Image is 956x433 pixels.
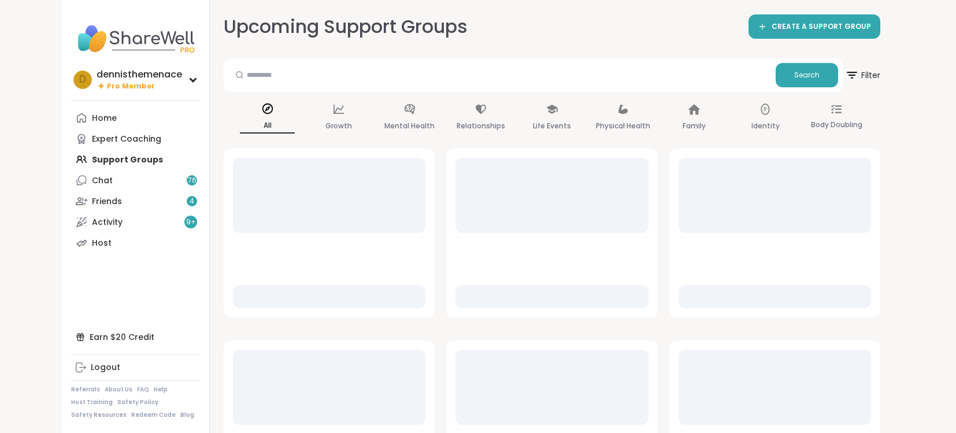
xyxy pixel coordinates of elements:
[71,108,200,128] a: Home
[92,238,112,249] div: Host
[71,191,200,212] a: Friends4
[325,119,352,133] p: Growth
[596,119,650,133] p: Physical Health
[92,113,117,124] div: Home
[71,386,100,394] a: Referrals
[180,411,194,419] a: Blog
[190,197,194,206] span: 4
[240,119,295,134] p: All
[533,119,571,133] p: Life Events
[772,22,871,32] span: CREATE A SUPPORT GROUP
[131,411,176,419] a: Redeem Code
[105,386,132,394] a: About Us
[71,170,200,191] a: Chat76
[71,398,113,406] a: Host Training
[71,411,127,419] a: Safety Resources
[683,119,706,133] p: Family
[845,58,880,92] button: Filter
[384,119,435,133] p: Mental Health
[92,196,122,208] div: Friends
[92,175,113,187] div: Chat
[92,217,123,228] div: Activity
[71,212,200,232] a: Activity9+
[751,119,780,133] p: Identity
[186,217,196,227] span: 9 +
[71,18,200,59] img: ShareWell Nav Logo
[188,176,197,186] span: 76
[224,14,468,40] h2: Upcoming Support Groups
[107,82,155,91] span: Pro Member
[154,386,168,394] a: Help
[794,70,820,80] span: Search
[845,61,880,89] span: Filter
[457,119,505,133] p: Relationships
[811,118,862,132] p: Body Doubling
[776,63,838,87] button: Search
[79,72,86,87] span: d
[749,14,880,39] a: CREATE A SUPPORT GROUP
[71,327,200,347] div: Earn $20 Credit
[117,398,158,406] a: Safety Policy
[71,232,200,253] a: Host
[91,362,120,373] div: Logout
[97,68,182,81] div: dennisthemenace
[92,134,161,145] div: Expert Coaching
[71,128,200,149] a: Expert Coaching
[137,386,149,394] a: FAQ
[71,357,200,378] a: Logout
